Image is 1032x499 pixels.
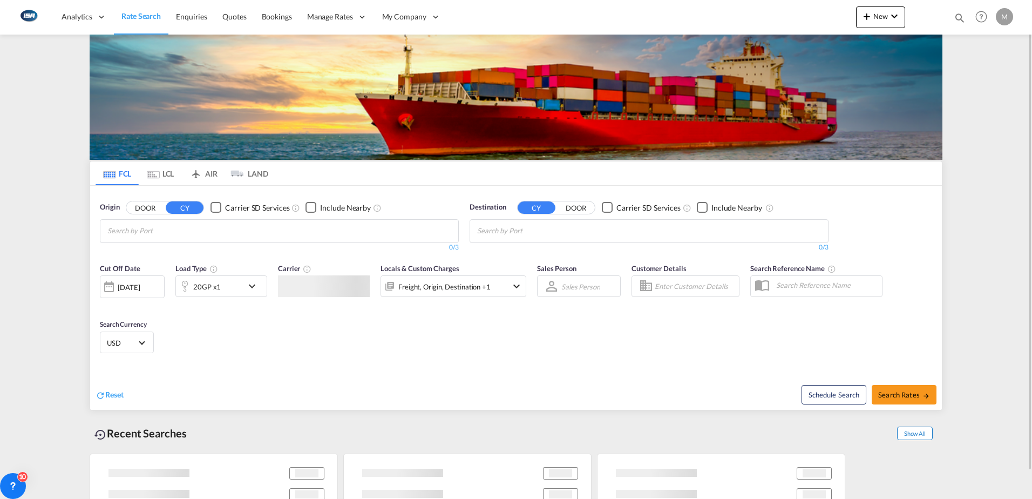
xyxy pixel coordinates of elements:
button: Search Ratesicon-arrow-right [872,385,936,404]
img: LCL+%26+FCL+BACKGROUND.png [90,35,942,160]
div: [DATE] [118,282,140,292]
button: icon-plus 400-fgNewicon-chevron-down [856,6,905,28]
md-select: Sales Person [560,279,601,294]
div: M [996,8,1013,25]
span: Search Rates [878,390,930,399]
md-pagination-wrapper: Use the left and right arrow keys to navigate between tabs [96,161,268,185]
md-icon: icon-arrow-right [922,392,930,400]
md-icon: icon-magnify [954,12,966,24]
div: 0/3 [100,243,459,252]
md-chips-wrap: Chips container with autocompletion. Enter the text area, type text to search, and then use the u... [476,220,584,240]
input: Enter Customer Details [655,278,736,294]
span: Search Currency [100,320,147,328]
md-icon: Unchecked: Ignores neighbouring ports when fetching rates.Checked : Includes neighbouring ports w... [373,204,382,212]
div: OriginDOOR CY Checkbox No InkUnchecked: Search for CY (Container Yard) services for all selected ... [90,186,942,410]
md-icon: icon-information-outline [209,265,218,273]
span: Sales Person [537,264,576,273]
span: Enquiries [176,12,207,21]
md-icon: icon-refresh [96,390,105,400]
input: Chips input. [477,222,580,240]
md-select: Select Currency: $ USDUnited States Dollar [106,335,148,350]
div: Freight Origin Destination Factory Stuffing [398,279,491,294]
div: 0/3 [470,243,829,252]
span: Carrier [278,264,311,273]
input: Chips input. [107,222,210,240]
span: Bookings [262,12,292,21]
span: Quotes [222,12,246,21]
div: [DATE] [100,275,165,298]
md-icon: The selected Trucker/Carrierwill be displayed in the rate results If the rates are from another f... [303,265,311,273]
div: Help [972,8,996,27]
md-icon: icon-plus 400-fg [860,10,873,23]
input: Search Reference Name [771,277,882,293]
span: Search Reference Name [750,264,836,273]
button: CY [166,201,203,214]
md-chips-wrap: Chips container with autocompletion. Enter the text area, type text to search, and then use the u... [106,220,214,240]
md-icon: icon-airplane [189,167,202,176]
div: Carrier SD Services [616,203,681,213]
md-icon: Unchecked: Ignores neighbouring ports when fetching rates.Checked : Includes neighbouring ports w... [765,204,774,212]
md-datepicker: Select [100,297,108,312]
md-tab-item: FCL [96,161,139,185]
md-icon: icon-chevron-down [510,280,523,293]
md-tab-item: LCL [139,161,182,185]
span: Help [972,8,990,26]
div: Carrier SD Services [225,203,289,213]
md-icon: icon-chevron-down [888,10,901,23]
div: Include Nearby [711,203,762,213]
span: USD [107,338,137,348]
span: My Company [382,11,426,22]
div: 20GP x1 [193,279,221,294]
div: 20GP x1icon-chevron-down [175,275,267,297]
span: New [860,12,901,21]
div: Recent Searches [90,421,191,446]
button: Note: By default Schedule search will only considerorigin ports, destination ports and cut off da... [802,385,866,404]
span: Destination [470,202,506,213]
md-icon: Unchecked: Search for CY (Container Yard) services for all selected carriers.Checked : Search for... [291,204,300,212]
div: icon-refreshReset [96,389,124,401]
md-icon: Your search will be saved by the below given name [827,265,836,273]
md-checkbox: Checkbox No Ink [697,202,762,213]
button: DOOR [126,201,164,214]
span: Reset [105,390,124,399]
md-checkbox: Checkbox No Ink [211,202,289,213]
span: Analytics [62,11,92,22]
span: Show All [897,427,933,440]
md-checkbox: Checkbox No Ink [602,202,681,213]
span: Rate Search [121,11,161,21]
div: Freight Origin Destination Factory Stuffingicon-chevron-down [381,275,526,297]
span: Load Type [175,264,218,273]
div: Include Nearby [320,203,371,213]
img: 1aa151c0c08011ec8d6f413816f9a227.png [16,5,40,29]
button: DOOR [557,201,595,214]
md-icon: icon-backup-restore [94,428,107,441]
span: Customer Details [632,264,686,273]
span: Locals & Custom Charges [381,264,459,273]
md-icon: Unchecked: Search for CY (Container Yard) services for all selected carriers.Checked : Search for... [683,204,691,212]
md-checkbox: Checkbox No Ink [305,202,371,213]
span: Manage Rates [307,11,353,22]
span: Origin [100,202,119,213]
div: icon-magnify [954,12,966,28]
md-icon: icon-chevron-down [246,280,264,293]
md-tab-item: AIR [182,161,225,185]
button: CY [518,201,555,214]
span: Cut Off Date [100,264,140,273]
md-tab-item: LAND [225,161,268,185]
